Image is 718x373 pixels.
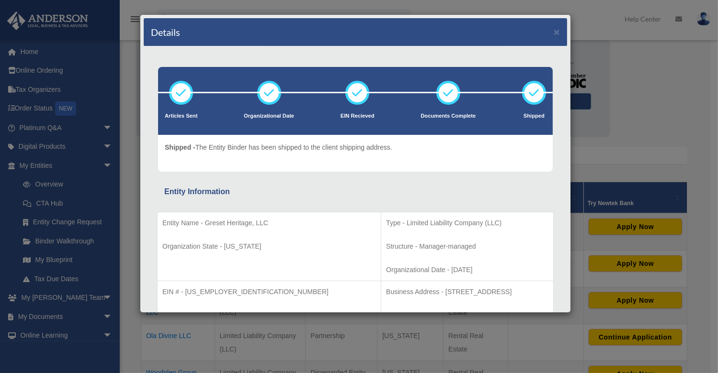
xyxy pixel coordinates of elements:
p: Articles Sent [165,111,197,121]
button: × [554,27,560,37]
p: Business Address - [STREET_ADDRESS] [386,286,548,298]
p: Documents Complete [421,111,476,121]
p: EIN Recieved [341,111,375,121]
p: Shipped [522,111,546,121]
p: Organization State - [US_STATE] [162,241,376,252]
p: Type - Limited Liability Company (LLC) [386,217,548,229]
p: Organizational Date - [DATE] [386,264,548,276]
p: Organizational Date [244,111,294,121]
p: Entity Name - Greset Heritage, LLC [162,217,376,229]
span: Shipped - [165,143,195,151]
p: Structure - Manager-managed [386,241,548,252]
p: The Entity Binder has been shipped to the client shipping address. [165,142,392,154]
h4: Details [151,25,180,39]
p: EIN # - [US_EMPLOYER_IDENTIFICATION_NUMBER] [162,286,376,298]
div: Entity Information [164,185,547,198]
p: SOS number - 2021-001035976 [162,309,376,321]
